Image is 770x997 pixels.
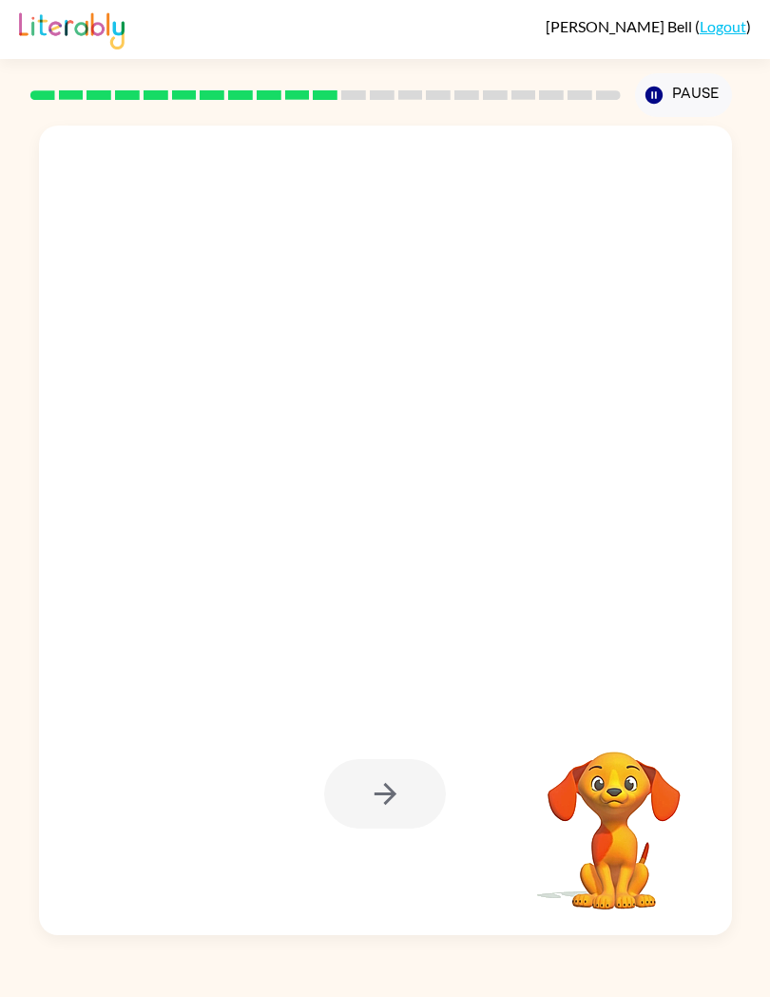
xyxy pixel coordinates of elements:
video: Your browser must support playing .mp4 files to use Literably. Please try using another browser. [519,722,709,912]
span: [PERSON_NAME] Bell [546,17,695,35]
button: Pause [635,73,732,117]
a: Logout [700,17,746,35]
div: ( ) [546,17,751,35]
img: Literably [19,8,125,49]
